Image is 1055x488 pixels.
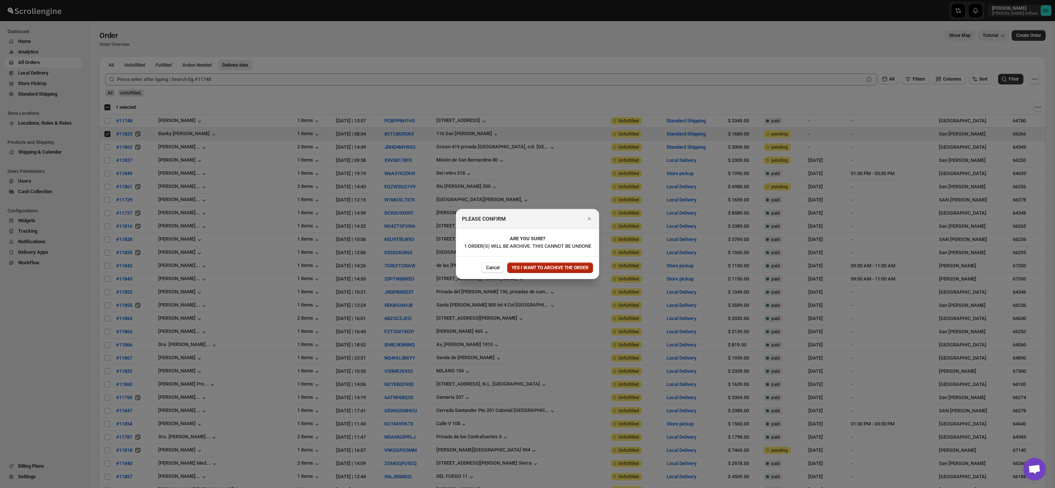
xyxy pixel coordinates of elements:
[507,262,593,273] button: YES I WANT TO ARCHIVE THE ORDER
[1023,458,1046,480] a: Open chat
[512,265,589,271] span: YES I WANT TO ARCHIVE THE ORDER
[482,262,504,273] button: Cancel
[486,265,500,271] span: Cancel
[584,213,595,224] button: Close
[462,235,593,242] p: ARE YOU SURE?
[462,242,593,250] p: 1 ORDER(S) WILL BE ARCHIVE. THIS CANNOT BE UNDONE
[462,215,506,223] h2: PLEASE CONFIRM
